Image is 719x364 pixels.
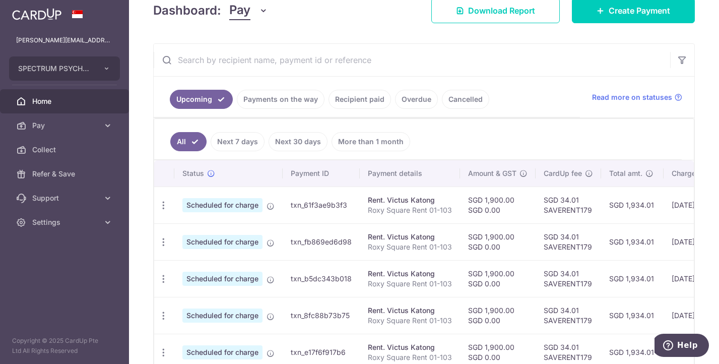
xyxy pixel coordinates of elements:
td: SGD 1,900.00 SGD 0.00 [460,223,536,260]
span: Total amt. [609,168,642,178]
a: All [170,132,207,151]
h4: Dashboard: [153,2,221,20]
td: SGD 1,900.00 SGD 0.00 [460,297,536,334]
span: Pay [229,1,250,20]
span: Status [182,168,204,178]
iframe: Opens a widget where you can find more information [655,334,709,359]
a: Next 30 days [269,132,328,151]
p: Roxy Square Rent 01-103 [368,242,452,252]
span: Support [32,193,99,203]
td: txn_8fc88b73b75 [283,297,360,334]
button: Pay [229,1,268,20]
a: Recipient paid [329,90,391,109]
input: Search by recipient name, payment id or reference [154,44,670,76]
p: Roxy Square Rent 01-103 [368,205,452,215]
a: Cancelled [442,90,489,109]
span: Scheduled for charge [182,198,263,212]
th: Payment details [360,160,460,187]
td: SGD 1,934.01 [601,260,664,297]
span: SPECTRUM PSYCHOLOGY PRACTICE PTE. LTD. [18,64,93,74]
td: txn_fb869ed6d98 [283,223,360,260]
th: Payment ID [283,160,360,187]
span: Read more on statuses [592,92,672,102]
td: SGD 1,934.01 [601,223,664,260]
td: SGD 34.01 SAVERENT179 [536,260,601,297]
td: SGD 1,934.01 [601,297,664,334]
span: Collect [32,145,99,155]
div: Rent. Victus Katong [368,306,452,316]
p: Roxy Square Rent 01-103 [368,279,452,289]
td: SGD 34.01 SAVERENT179 [536,297,601,334]
span: Scheduled for charge [182,272,263,286]
span: Refer & Save [32,169,99,179]
button: SPECTRUM PSYCHOLOGY PRACTICE PTE. LTD. [9,56,120,81]
span: Scheduled for charge [182,345,263,359]
span: Amount & GST [468,168,516,178]
a: Next 7 days [211,132,265,151]
img: CardUp [12,8,61,20]
span: Scheduled for charge [182,235,263,249]
span: Settings [32,217,99,227]
div: Rent. Victus Katong [368,232,452,242]
a: Payments on the way [237,90,324,109]
span: Create Payment [609,5,670,17]
span: Pay [32,120,99,131]
td: SGD 1,934.01 [601,187,664,223]
span: CardUp fee [544,168,582,178]
div: Rent. Victus Katong [368,342,452,352]
a: Upcoming [170,90,233,109]
a: Read more on statuses [592,92,682,102]
p: [PERSON_NAME][EMAIL_ADDRESS][PERSON_NAME][DOMAIN_NAME] [16,35,113,45]
td: SGD 1,900.00 SGD 0.00 [460,260,536,297]
a: Overdue [395,90,438,109]
span: Home [32,96,99,106]
td: SGD 1,900.00 SGD 0.00 [460,187,536,223]
td: txn_b5dc343b018 [283,260,360,297]
td: SGD 34.01 SAVERENT179 [536,223,601,260]
span: Charge date [672,168,713,178]
p: Roxy Square Rent 01-103 [368,352,452,362]
td: SGD 34.01 SAVERENT179 [536,187,601,223]
div: Rent. Victus Katong [368,269,452,279]
div: Rent. Victus Katong [368,195,452,205]
span: Download Report [468,5,535,17]
p: Roxy Square Rent 01-103 [368,316,452,326]
a: More than 1 month [332,132,410,151]
span: Scheduled for charge [182,309,263,323]
td: txn_61f3ae9b3f3 [283,187,360,223]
